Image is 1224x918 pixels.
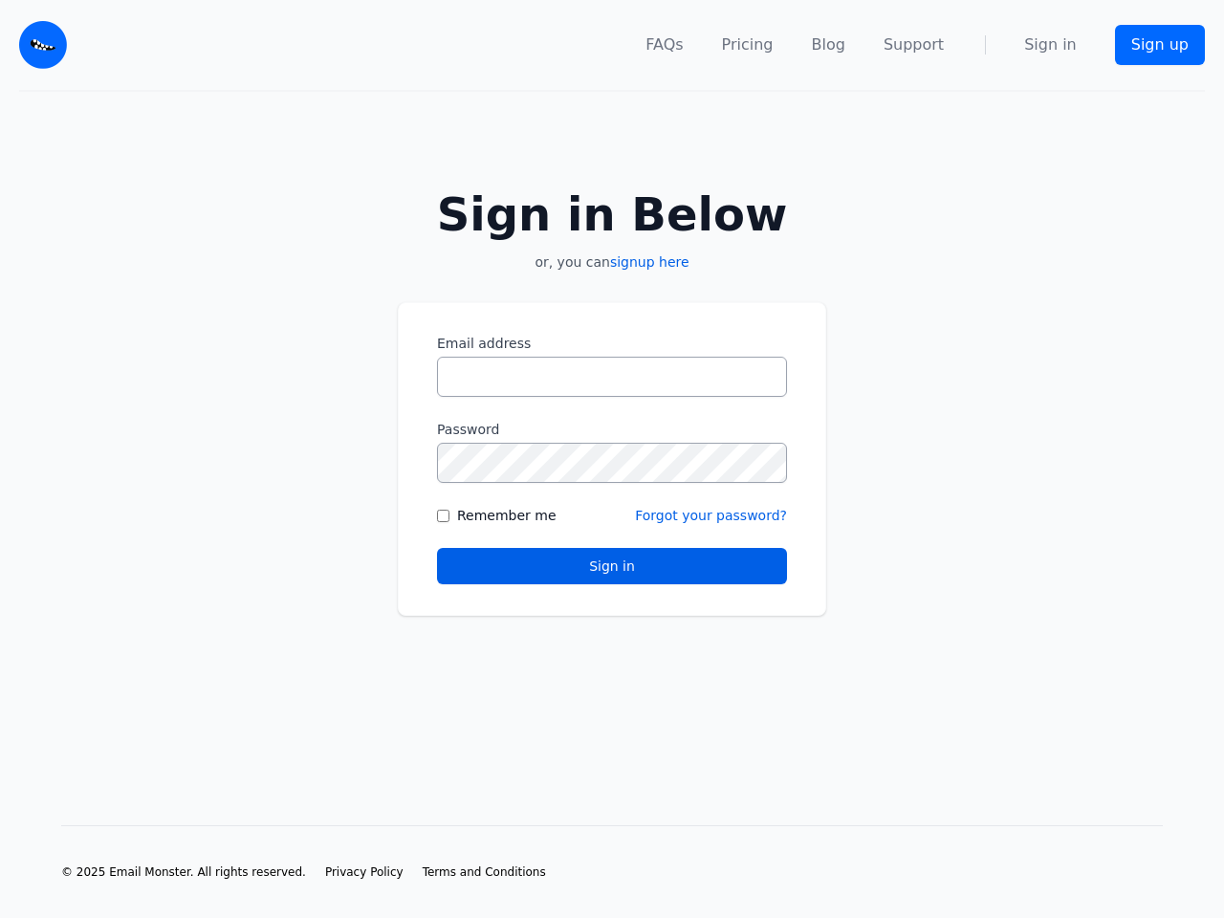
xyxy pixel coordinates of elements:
[437,334,787,353] label: Email address
[884,33,944,56] a: Support
[437,420,787,439] label: Password
[325,865,404,879] span: Privacy Policy
[398,191,826,237] h2: Sign in Below
[457,506,557,525] label: Remember me
[722,33,774,56] a: Pricing
[19,21,67,69] img: Email Monster
[61,864,306,880] li: © 2025 Email Monster. All rights reserved.
[812,33,845,56] a: Blog
[398,252,826,272] p: or, you can
[423,865,546,879] span: Terms and Conditions
[437,548,787,584] button: Sign in
[1115,25,1205,65] a: Sign up
[423,864,546,880] a: Terms and Conditions
[610,254,689,270] a: signup here
[1024,33,1077,56] a: Sign in
[325,864,404,880] a: Privacy Policy
[635,508,787,523] a: Forgot your password?
[645,33,683,56] a: FAQs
